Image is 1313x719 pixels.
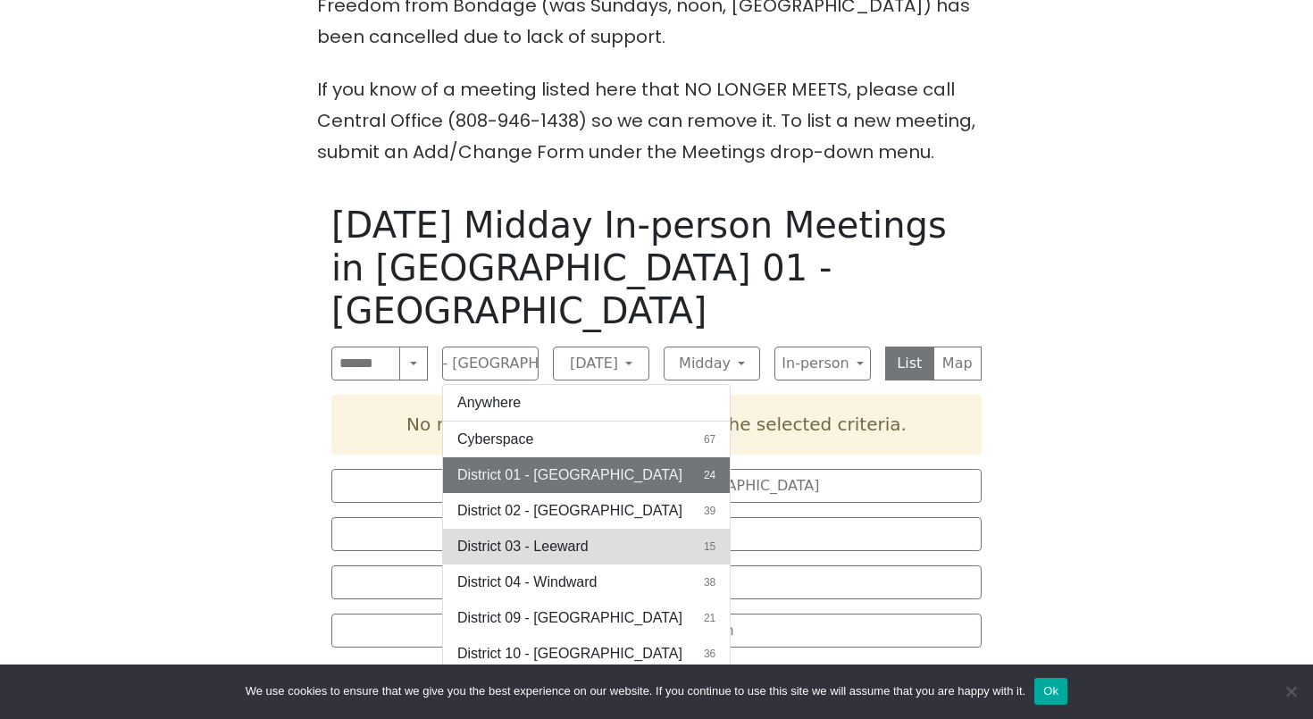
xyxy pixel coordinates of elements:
span: No [1282,682,1300,700]
button: Remove [DATE] [331,517,982,551]
button: In-person [774,347,871,380]
div: No meetings were found matching the selected criteria. [331,395,982,455]
input: Search [331,347,400,380]
button: District 04 - Windward38 results [443,564,730,600]
button: Midday [664,347,760,380]
button: Search [399,347,428,380]
span: 67 results [704,431,715,447]
button: Anywhere [443,385,730,421]
span: 15 results [704,539,715,555]
button: District 01 - [GEOGRAPHIC_DATA] [442,347,539,380]
span: 38 results [704,574,715,590]
span: District 01 - [GEOGRAPHIC_DATA] [457,464,682,486]
span: Cyberspace [457,429,533,450]
span: District 04 - Windward [457,572,597,593]
button: District 10 - [GEOGRAPHIC_DATA]36 results [443,636,730,672]
span: 21 results [704,610,715,626]
button: District 09 - [GEOGRAPHIC_DATA]21 results [443,600,730,636]
span: District 09 - [GEOGRAPHIC_DATA] [457,607,682,629]
button: Map [933,347,983,380]
span: District 03 - Leeward [457,536,589,557]
button: Cyberspace67 results [443,422,730,457]
span: District 10 - [GEOGRAPHIC_DATA] [457,643,682,665]
button: District 02 - [GEOGRAPHIC_DATA]39 results [443,493,730,529]
span: 36 results [704,646,715,662]
button: District 01 - [GEOGRAPHIC_DATA]24 results [443,457,730,493]
p: If you know of a meeting listed here that NO LONGER MEETS, please call Central Office (808-946-14... [317,74,996,168]
button: List [885,347,934,380]
h1: [DATE] Midday In-person Meetings in [GEOGRAPHIC_DATA] 01 - [GEOGRAPHIC_DATA] [331,204,982,332]
span: 24 results [704,467,715,483]
button: Remove Midday [331,565,982,599]
button: [DATE] [553,347,649,380]
span: District 02 - [GEOGRAPHIC_DATA] [457,500,682,522]
button: Remove District 01 - [GEOGRAPHIC_DATA] [331,469,982,503]
button: District 03 - Leeward15 results [443,529,730,564]
span: We use cookies to ensure that we give you the best experience on our website. If you continue to ... [246,682,1025,700]
span: 39 results [704,503,715,519]
button: Remove In-person [331,614,982,648]
button: Ok [1034,678,1067,705]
